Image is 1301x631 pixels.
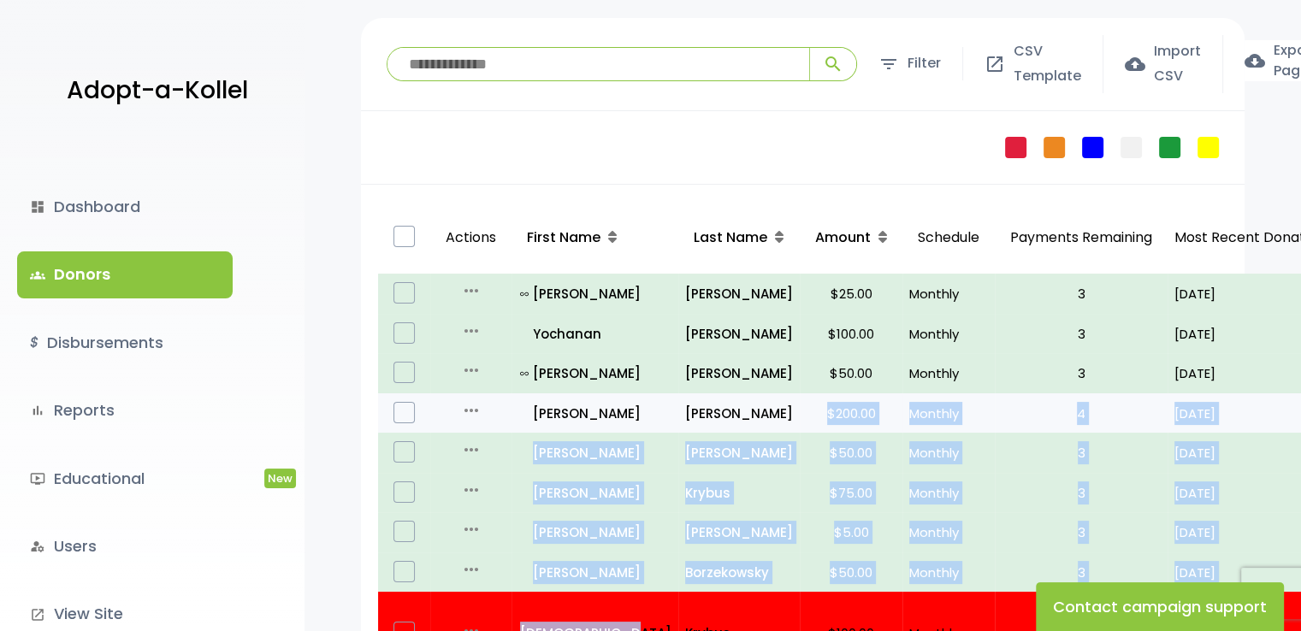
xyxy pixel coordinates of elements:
[461,439,482,460] i: more_horiz
[1002,282,1161,305] p: 3
[461,280,482,301] i: more_horiz
[520,521,671,544] a: [PERSON_NAME]
[909,209,988,268] p: Schedule
[1002,209,1161,268] p: Payments Remaining
[1002,481,1161,504] p: 3
[685,481,793,504] a: Krybus
[1245,50,1265,71] span: cloud_download
[685,441,793,464] a: [PERSON_NAME]
[694,227,767,247] span: Last Name
[909,402,988,425] p: Monthly
[520,561,671,584] a: [PERSON_NAME]
[807,282,896,305] p: $25.00
[909,362,988,385] p: Monthly
[685,561,793,584] a: Borzekowsky
[17,523,233,569] a: manage_accountsUsers
[520,402,671,425] a: [PERSON_NAME]
[985,54,1005,74] span: open_in_new
[30,539,45,554] i: manage_accounts
[1002,402,1161,425] p: 4
[1002,441,1161,464] p: 3
[437,209,505,268] p: Actions
[520,441,671,464] a: [PERSON_NAME]
[908,51,941,76] span: Filter
[909,282,988,305] p: Monthly
[878,54,899,74] span: filter_list
[807,561,896,584] p: $50.00
[823,54,843,74] span: search
[17,456,233,502] a: ondemand_videoEducationalNew
[58,50,248,133] a: Adopt-a-Kollel
[520,322,671,345] a: Yochanan
[1154,39,1201,89] span: Import CSV
[1002,362,1161,385] p: 3
[30,199,45,215] i: dashboard
[807,402,896,425] p: $200.00
[909,441,988,464] p: Monthly
[1002,561,1161,584] p: 3
[461,400,482,421] i: more_horiz
[909,561,988,584] p: Monthly
[807,521,896,544] p: $5.00
[520,362,671,385] p: [PERSON_NAME]
[30,331,38,356] i: $
[685,282,793,305] a: [PERSON_NAME]
[17,251,233,298] a: groupsDonors
[520,481,671,504] a: [PERSON_NAME]
[807,481,896,504] p: $75.00
[520,290,533,298] i: all_inclusive
[1036,582,1284,631] button: Contact campaign support
[520,282,671,305] a: all_inclusive[PERSON_NAME]
[807,441,896,464] p: $50.00
[461,480,482,500] i: more_horiz
[30,403,45,418] i: bar_chart
[461,321,482,341] i: more_horiz
[909,322,988,345] p: Monthly
[807,322,896,345] p: $100.00
[1125,54,1145,74] span: cloud_upload
[17,320,233,366] a: $Disbursements
[17,184,233,230] a: dashboardDashboard
[685,322,793,345] a: [PERSON_NAME]
[815,227,871,247] span: Amount
[807,362,896,385] p: $50.00
[685,402,793,425] a: [PERSON_NAME]
[685,362,793,385] a: [PERSON_NAME]
[909,481,988,504] p: Monthly
[461,559,482,580] i: more_horiz
[1002,521,1161,544] p: 3
[30,471,45,487] i: ondemand_video
[1014,39,1081,89] span: CSV Template
[527,227,600,247] span: First Name
[461,519,482,540] i: more_horiz
[520,282,671,305] p: [PERSON_NAME]
[461,360,482,380] i: more_horiz
[264,469,296,488] span: New
[520,362,671,385] a: all_inclusive[PERSON_NAME]
[1002,322,1161,345] p: 3
[30,607,45,622] i: launch
[685,521,793,544] a: [PERSON_NAME]
[909,521,988,544] p: Monthly
[30,268,45,283] span: groups
[67,69,248,112] p: Adopt-a-Kollel
[17,387,233,433] a: bar_chartReports
[520,369,533,378] i: all_inclusive
[809,48,856,80] button: search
